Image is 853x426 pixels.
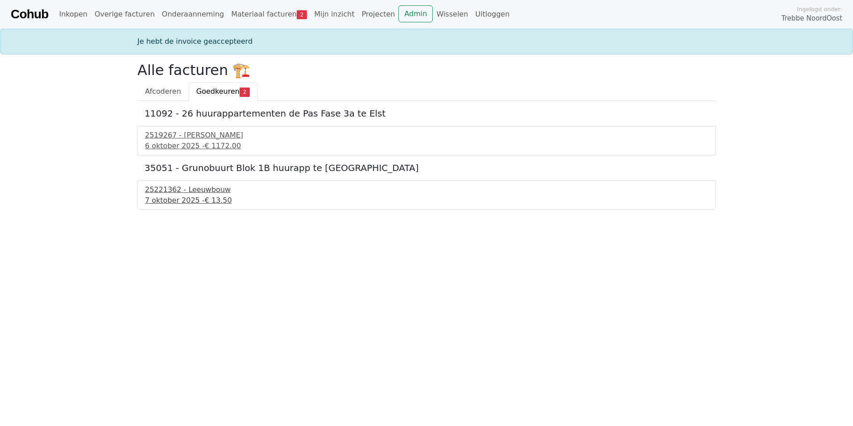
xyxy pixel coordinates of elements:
a: 2519267 - [PERSON_NAME]6 oktober 2025 -€ 1172.00 [145,130,708,151]
div: 7 oktober 2025 - [145,195,708,206]
a: Projecten [358,5,399,23]
span: € 1172.00 [205,142,241,150]
a: Inkopen [55,5,91,23]
a: Afcoderen [137,82,189,101]
a: Admin [398,5,433,22]
a: Wisselen [433,5,472,23]
a: Materiaal facturen2 [228,5,311,23]
a: 25221362 - Leeuwbouw7 oktober 2025 -€ 13.50 [145,184,708,206]
h5: 35051 - Grunobuurt Blok 1B huurapp te [GEOGRAPHIC_DATA] [145,163,708,173]
span: Afcoderen [145,87,181,96]
span: € 13.50 [205,196,232,205]
a: Mijn inzicht [311,5,358,23]
a: Goedkeuren2 [189,82,257,101]
div: 2519267 - [PERSON_NAME] [145,130,708,141]
span: 2 [297,10,307,19]
h5: 11092 - 26 huurappartementen de Pas Fase 3a te Elst [145,108,708,119]
a: Uitloggen [472,5,513,23]
a: Cohub [11,4,48,25]
h2: Alle facturen 🏗️ [137,62,716,79]
a: Onderaanneming [158,5,228,23]
span: 2 [240,88,250,96]
div: 6 oktober 2025 - [145,141,708,151]
a: Overige facturen [91,5,158,23]
span: Ingelogd onder: [797,5,842,13]
div: 25221362 - Leeuwbouw [145,184,708,195]
span: Trebbe NoordOost [782,13,842,24]
div: Je hebt de invoice geaccepteerd [132,36,721,47]
span: Goedkeuren [196,87,240,96]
